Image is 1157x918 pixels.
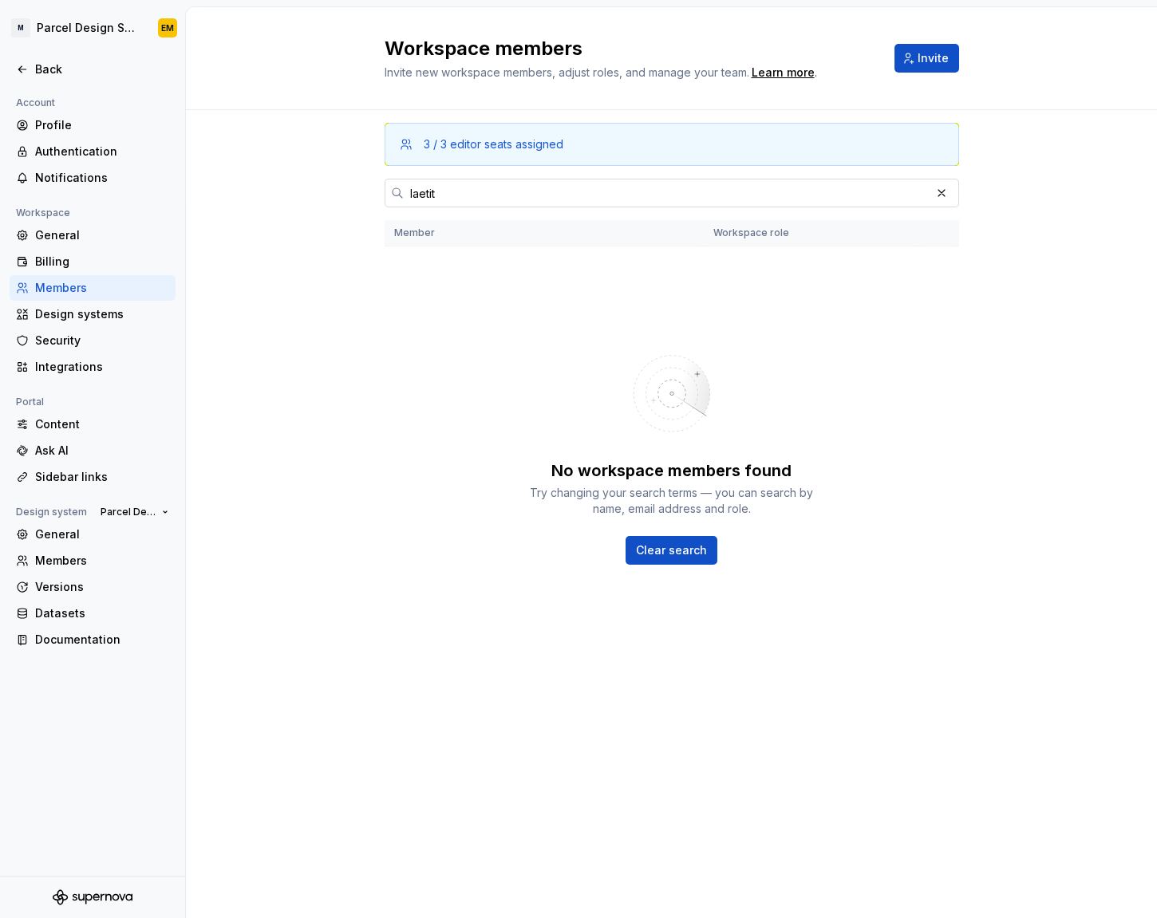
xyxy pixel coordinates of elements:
[161,22,174,34] div: EM
[35,443,169,459] div: Ask AI
[10,464,176,490] a: Sidebar links
[10,139,176,164] a: Authentication
[10,354,176,380] a: Integrations
[3,10,182,45] button: MParcel Design SystemEM
[35,359,169,375] div: Integrations
[749,67,817,79] span: .
[10,627,176,652] a: Documentation
[10,574,176,600] a: Versions
[424,136,563,152] div: 3 / 3 editor seats assigned
[10,249,176,274] a: Billing
[10,438,176,463] a: Ask AI
[10,203,77,223] div: Workspace
[35,632,169,648] div: Documentation
[10,112,176,138] a: Profile
[35,117,169,133] div: Profile
[35,526,169,542] div: General
[35,280,169,296] div: Members
[35,469,169,485] div: Sidebar links
[404,179,930,207] input: Search in workspace members...
[10,502,93,522] div: Design system
[10,165,176,191] a: Notifications
[10,392,50,412] div: Portal
[35,333,169,349] div: Security
[385,65,749,79] span: Invite new workspace members, adjust roles, and manage your team.
[636,542,707,558] span: Clear search
[10,275,176,301] a: Members
[11,18,30,37] div: M
[35,170,169,186] div: Notifications
[101,506,156,518] span: Parcel Design System
[10,93,61,112] div: Account
[35,227,169,243] div: General
[35,144,169,160] div: Authentication
[528,485,815,517] div: Try changing your search terms — you can search by name, email address and role.
[35,254,169,270] div: Billing
[385,36,875,61] h2: Workspace members
[385,220,704,246] th: Member
[10,328,176,353] a: Security
[752,65,815,81] a: Learn more
[53,889,132,905] svg: Supernova Logo
[10,301,176,327] a: Design systems
[10,601,176,626] a: Datasets
[35,579,169,595] div: Versions
[35,605,169,621] div: Datasets
[35,553,169,569] div: Members
[10,412,176,437] a: Content
[551,459,792,482] div: No workspace members found
[10,223,176,248] a: General
[894,44,959,73] button: Invite
[35,61,169,77] div: Back
[35,416,169,432] div: Content
[35,306,169,322] div: Design systems
[10,522,176,547] a: General
[10,57,176,82] a: Back
[37,20,139,36] div: Parcel Design System
[704,220,918,246] th: Workspace role
[918,50,949,66] span: Invite
[626,536,717,565] button: Clear search
[10,548,176,573] a: Members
